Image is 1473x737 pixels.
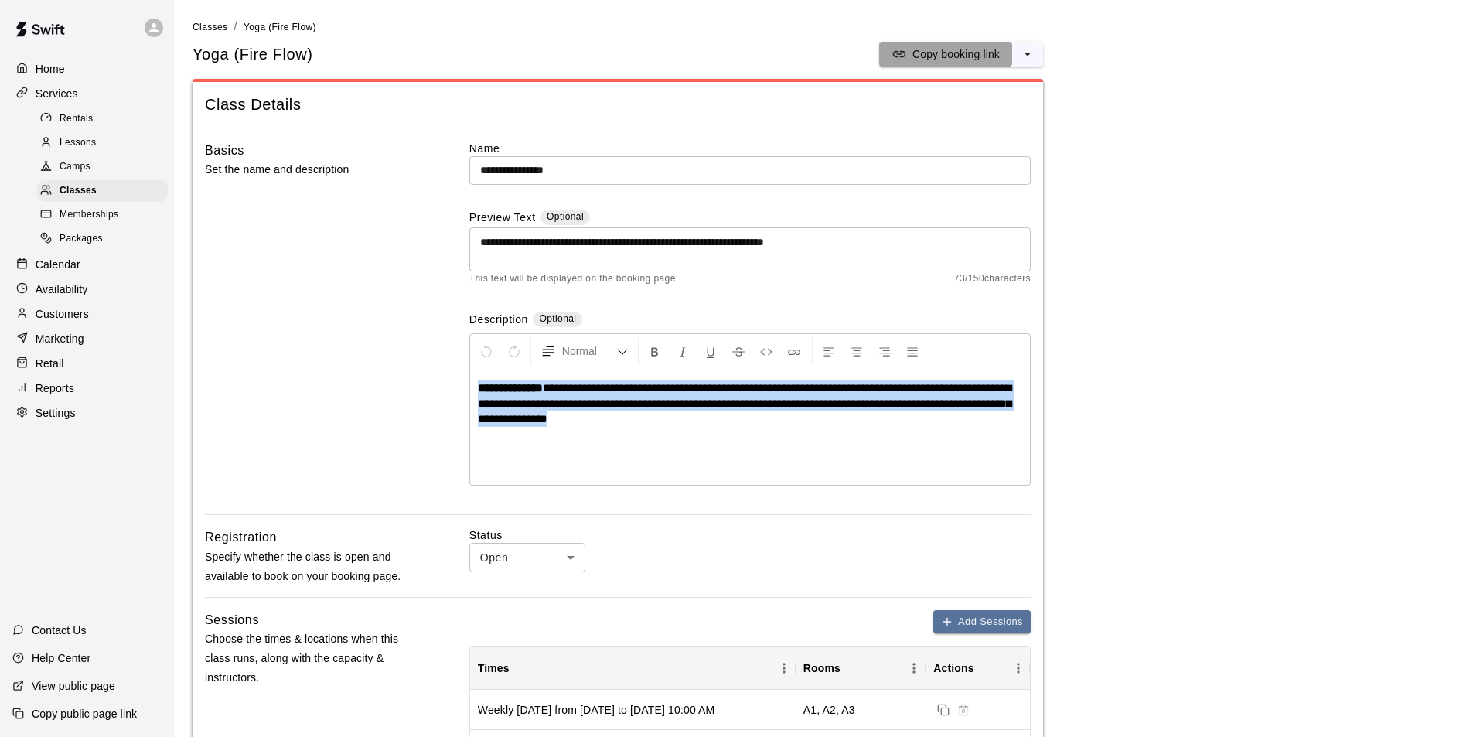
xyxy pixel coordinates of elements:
[879,42,1012,67] button: Copy booking link
[37,227,174,251] a: Packages
[12,302,162,326] a: Customers
[205,160,420,179] p: Set the name and description
[816,337,842,365] button: Left Align
[879,42,1043,67] div: split button
[12,82,162,105] a: Services
[478,702,715,718] div: Weekly on Friday from 8/22/2025 to 12/19/2025 at 10:00 AM
[796,647,926,690] div: Rooms
[193,19,1454,36] nav: breadcrumb
[670,337,696,365] button: Format Italics
[954,271,1031,287] span: 73 / 150 characters
[902,657,926,680] button: Menu
[205,527,277,548] h6: Registration
[478,647,510,690] div: Times
[12,253,162,276] a: Calendar
[37,179,174,203] a: Classes
[510,657,531,679] button: Sort
[36,331,84,346] p: Marketing
[205,610,259,630] h6: Sessions
[37,204,168,226] div: Memberships
[781,337,807,365] button: Insert Link
[37,131,174,155] a: Lessons
[244,22,316,32] span: Yoga (Fire Flow)
[562,343,616,359] span: Normal
[469,527,1031,543] label: Status
[205,630,420,688] p: Choose the times & locations when this class runs, along with the capacity & instructors.
[1007,657,1030,680] button: Menu
[36,61,65,77] p: Home
[205,548,420,586] p: Specify whether the class is open and available to book on your booking page.
[37,107,174,131] a: Rentals
[60,207,118,223] span: Memberships
[37,203,174,227] a: Memberships
[953,702,973,715] span: Session cannot be deleted because it is in the past
[32,623,87,638] p: Contact Us
[36,405,76,421] p: Settings
[840,657,862,679] button: Sort
[60,159,90,175] span: Camps
[205,94,1031,115] span: Class Details
[725,337,752,365] button: Format Strikethrough
[37,180,168,202] div: Classes
[803,702,855,718] div: A1, A2, A3
[193,22,227,32] span: Classes
[470,647,796,690] div: Times
[547,211,584,222] span: Optional
[473,337,500,365] button: Undo
[36,281,88,297] p: Availability
[60,183,97,199] span: Classes
[37,156,168,178] div: Camps
[234,19,237,35] li: /
[534,337,635,365] button: Formatting Options
[899,337,926,365] button: Justify Align
[926,647,1030,690] div: Actions
[32,650,90,666] p: Help Center
[697,337,724,365] button: Format Underline
[12,377,162,400] a: Reports
[469,210,536,227] label: Preview Text
[37,228,168,250] div: Packages
[844,337,870,365] button: Center Align
[36,356,64,371] p: Retail
[803,647,840,690] div: Rooms
[193,44,313,65] h5: Yoga (Fire Flow)
[933,610,1031,634] button: Add Sessions
[37,155,174,179] a: Camps
[933,700,953,720] button: Duplicate sessions
[469,141,1031,156] label: Name
[36,306,89,322] p: Customers
[871,337,898,365] button: Right Align
[1012,42,1043,67] button: select merge strategy
[642,337,668,365] button: Format Bold
[772,657,796,680] button: Menu
[469,271,679,287] span: This text will be displayed on the booking page.
[36,257,80,272] p: Calendar
[12,401,162,425] a: Settings
[12,352,162,375] a: Retail
[912,46,1000,62] p: Copy booking link
[753,337,779,365] button: Insert Code
[32,706,137,722] p: Copy public page link
[12,278,162,301] a: Availability
[193,20,227,32] a: Classes
[469,312,528,329] label: Description
[933,647,973,690] div: Actions
[60,111,94,127] span: Rentals
[37,108,168,130] div: Rentals
[60,135,97,151] span: Lessons
[12,57,162,80] a: Home
[12,327,162,350] a: Marketing
[37,132,168,154] div: Lessons
[205,141,244,161] h6: Basics
[36,86,78,101] p: Services
[539,313,576,324] span: Optional
[32,678,115,694] p: View public page
[60,231,103,247] span: Packages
